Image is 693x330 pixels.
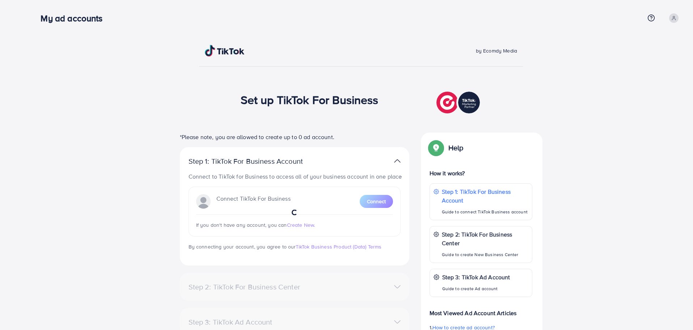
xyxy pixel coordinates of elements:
p: Most Viewed Ad Account Articles [430,303,532,317]
p: Step 2: TikTok For Business Center [442,230,528,247]
img: TikTok partner [394,156,401,166]
p: Guide to create Ad account [442,284,510,293]
img: Popup guide [430,141,443,154]
p: Step 1: TikTok For Business Account [189,157,326,166]
p: Help [448,143,464,152]
h1: Set up TikTok For Business [241,93,379,106]
img: TikTok [205,45,245,57]
p: *Please note, you are allowed to create up to 0 ad account. [180,133,409,141]
p: Guide to create New Business Center [442,250,528,259]
span: by Ecomdy Media [476,47,517,54]
p: Step 3: TikTok Ad Account [442,273,510,281]
p: How it works? [430,169,532,177]
p: Guide to connect TikTok Business account [442,208,528,216]
img: TikTok partner [436,90,482,115]
p: Step 1: TikTok For Business Account [442,187,528,205]
h3: My ad accounts [41,13,108,24]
